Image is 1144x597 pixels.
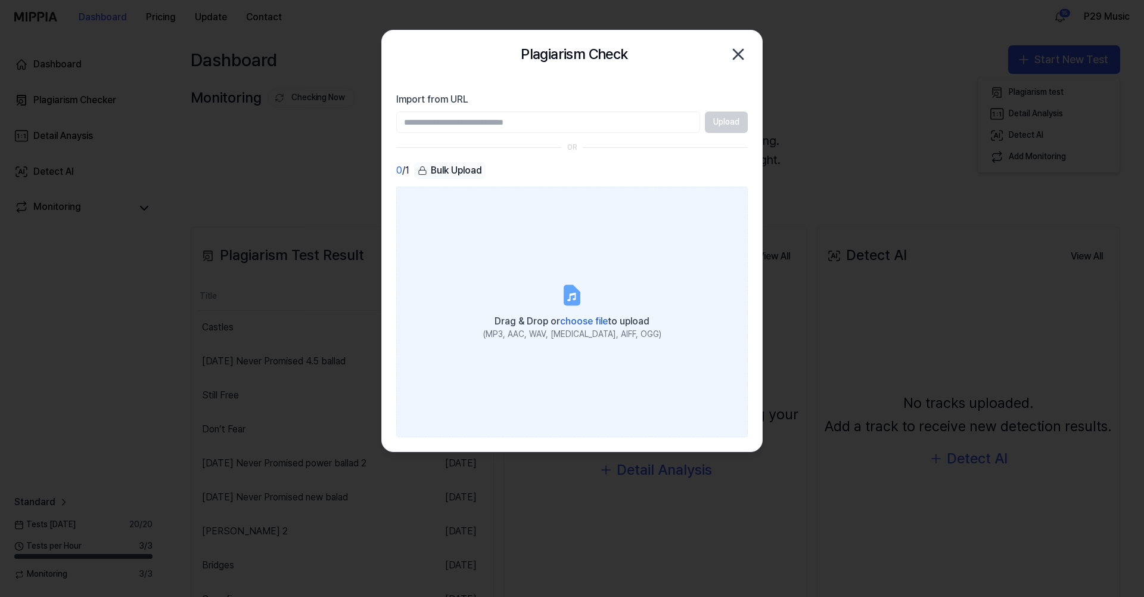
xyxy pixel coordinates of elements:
[396,162,409,180] div: / 1
[560,315,608,327] span: choose file
[567,143,577,153] div: OR
[521,43,627,66] h2: Plagiarism Check
[414,162,486,180] button: Bulk Upload
[396,92,748,107] label: Import from URL
[495,315,649,327] span: Drag & Drop or to upload
[483,329,661,341] div: (MP3, AAC, WAV, [MEDICAL_DATA], AIFF, OGG)
[396,163,402,178] span: 0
